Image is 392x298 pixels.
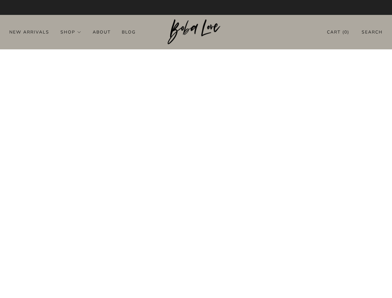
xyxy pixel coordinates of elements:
[93,27,111,37] a: About
[344,29,347,35] items-count: 0
[327,27,349,37] a: Cart
[122,27,136,37] a: Blog
[60,27,81,37] a: Shop
[362,27,383,37] a: Search
[9,27,49,37] a: New Arrivals
[168,19,224,45] img: Boba Love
